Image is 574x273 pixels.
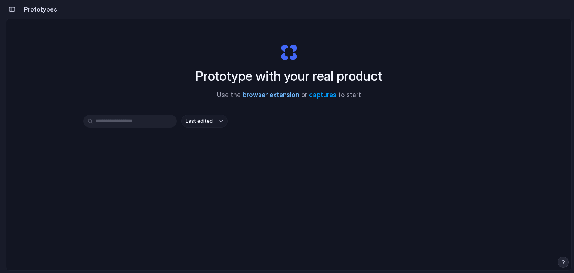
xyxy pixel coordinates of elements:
a: browser extension [243,91,299,99]
h1: Prototype with your real product [195,66,382,86]
a: captures [309,91,336,99]
button: Last edited [181,115,228,128]
span: Last edited [186,117,213,125]
span: Use the or to start [217,91,361,100]
h2: Prototypes [21,5,57,14]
